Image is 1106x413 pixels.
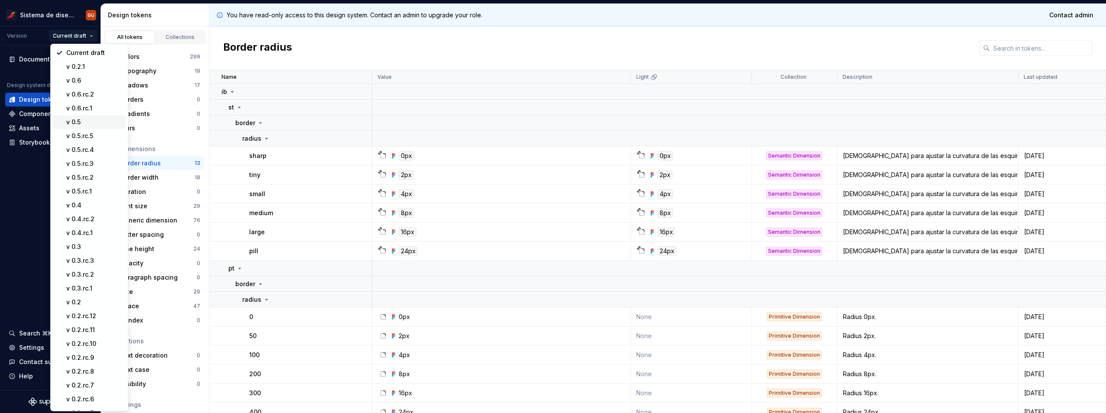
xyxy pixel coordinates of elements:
[66,215,123,223] div: v 0.4.rc.2
[66,270,123,279] div: v 0.3.rc.2
[66,256,123,265] div: v 0.3.rc.3
[66,62,123,71] div: v 0.2.1
[66,201,123,210] div: v 0.4
[66,187,123,196] div: v 0.5.rc.1
[66,353,123,362] div: v 0.2.rc.9
[66,90,123,99] div: v 0.6.rc.2
[66,298,123,307] div: v 0.2
[66,312,123,320] div: v 0.2.rc.12
[66,229,123,237] div: v 0.4.rc.1
[66,381,123,390] div: v 0.2.rc.7
[66,132,123,140] div: v 0.5.rc.5
[66,284,123,293] div: v 0.3.rc.1
[66,118,123,126] div: v 0.5
[66,76,123,85] div: v 0.6
[66,48,123,57] div: Current draft
[66,339,123,348] div: v 0.2.rc.10
[66,173,123,182] div: v 0.5.rc.2
[66,145,123,154] div: v 0.5.rc.4
[66,104,123,113] div: v 0.6.rc.1
[66,367,123,376] div: v 0.2.rc.8
[66,326,123,334] div: v 0.2.rc.11
[66,159,123,168] div: v 0.5.rc.3
[66,242,123,251] div: v 0.3
[66,395,123,403] div: v 0.2.rc.6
